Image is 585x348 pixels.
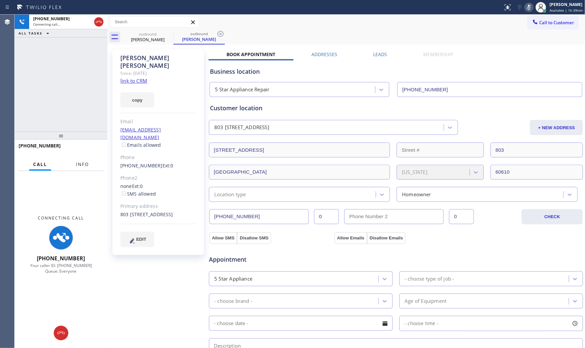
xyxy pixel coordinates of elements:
[120,54,196,69] div: [PERSON_NAME] [PERSON_NAME]
[33,161,47,167] span: Call
[120,232,154,247] button: EDIT
[30,263,92,274] span: Your caller ID: [PHONE_NUMBER] Queue: Everyone
[15,29,56,37] button: ALL TASKS
[214,124,269,131] div: 803 [STREET_ADDRESS]
[405,297,446,305] div: Age of Equipment
[449,209,474,224] input: Ext. 2
[120,191,156,197] label: SMS allowed
[423,51,453,57] label: Membership
[37,255,85,262] span: [PHONE_NUMBER]
[524,3,534,12] button: Mute
[209,255,333,264] span: Appointment
[522,209,583,224] button: CHECK
[530,120,583,135] button: + NEW ADDRESS
[214,297,252,305] div: - choose brand -
[120,142,161,148] label: Emails allowed
[76,161,89,167] span: Info
[237,232,271,244] button: Disallow SMS
[227,51,275,57] label: Book Appointment
[132,183,143,189] span: Ext: 0
[122,142,126,147] input: Emails allowed
[120,162,162,169] a: [PHONE_NUMBER]
[94,17,103,27] button: Hang up
[120,174,196,182] div: Phone2
[209,142,390,157] input: Address
[120,77,147,84] a: link to CRM
[210,104,582,113] div: Customer location
[120,69,196,77] div: Since: [DATE]
[539,20,574,26] span: Call to Customer
[209,165,390,180] input: City
[402,191,431,198] div: Homeowner
[490,142,583,157] input: Apt. #
[38,215,84,221] span: Connecting Call
[314,209,339,224] input: Ext.
[405,275,454,283] div: - choose type of job -
[122,191,126,196] input: SMS allowed
[344,209,444,224] input: Phone Number 2
[405,320,438,326] span: - choose time -
[215,86,270,94] div: 5 Star Appliance Repair
[120,118,196,126] div: Email
[550,2,583,7] div: [PERSON_NAME]
[209,316,393,331] input: - choose date -
[214,275,252,283] div: 5 Star Appliance
[110,17,199,27] input: Search
[174,31,224,36] div: outbound
[214,191,246,198] div: Location type
[174,36,224,42] div: [PERSON_NAME]
[19,142,61,149] span: [PHONE_NUMBER]
[123,32,173,37] div: outbound
[72,158,93,171] button: Info
[490,165,583,180] input: ZIP
[123,37,173,43] div: [PERSON_NAME]
[528,16,578,29] button: Call to Customer
[162,162,173,169] span: Ext: 0
[174,30,224,44] div: Jenna Drenten
[373,51,387,57] label: Leads
[123,30,173,44] div: Jenna Drenten
[120,92,154,108] button: copy
[334,232,367,244] button: Allow Emails
[397,142,484,157] input: Street #
[33,22,60,27] span: Connecting call…
[209,232,237,244] button: Allow SMS
[550,8,583,13] span: Available | 1h 39min
[120,203,196,210] div: Primary address
[136,237,146,242] span: EDIT
[210,67,582,76] div: Business location
[33,16,70,22] span: [PHONE_NUMBER]
[19,31,42,36] span: ALL TASKS
[120,183,196,198] div: none
[54,326,68,340] button: Hang up
[209,209,309,224] input: Phone Number
[120,211,196,218] div: 803 [STREET_ADDRESS]
[311,51,337,57] label: Addresses
[120,154,196,161] div: Phone
[29,158,51,171] button: Call
[367,232,406,244] button: Disallow Emails
[397,82,582,97] input: Phone Number
[120,127,161,140] a: [EMAIL_ADDRESS][DOMAIN_NAME]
